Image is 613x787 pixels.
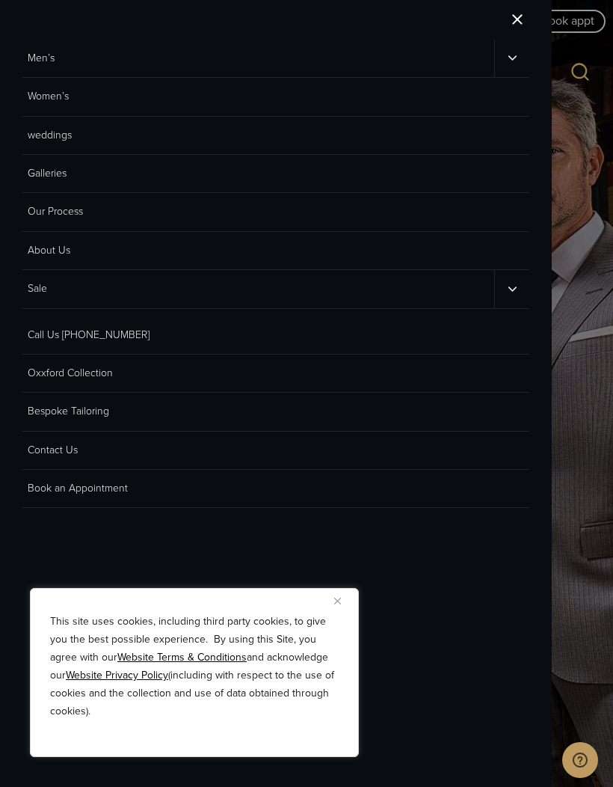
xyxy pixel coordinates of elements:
[117,649,247,665] a: Website Terms & Conditions
[22,193,529,231] a: Our Process
[494,270,529,307] button: Sale sub menu toggle
[22,117,529,155] a: weddings
[22,470,529,508] a: Book an Appointment
[22,40,529,309] nav: Primary Mobile Navigation
[334,598,341,604] img: Close
[66,667,168,683] a: Website Privacy Policy
[22,393,529,431] a: Bespoke Tailoring
[562,742,598,780] iframe: Apre un widget che permette di chattare con uno dei nostri agenti
[22,432,529,470] a: Contact Us
[22,316,529,509] nav: Secondary Mobile Navigation
[22,78,529,116] a: Women’s
[494,40,529,77] button: Men’s sub menu toggle
[22,232,529,270] a: About Us
[22,40,494,77] a: Men’s
[334,592,352,610] button: Close
[22,155,529,193] a: Galleries
[22,355,529,393] a: Oxxford Collection
[50,613,339,720] p: This site uses cookies, including third party cookies, to give you the best possible experience. ...
[22,316,529,355] a: Call Us [PHONE_NUMBER]
[22,270,494,307] a: Sale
